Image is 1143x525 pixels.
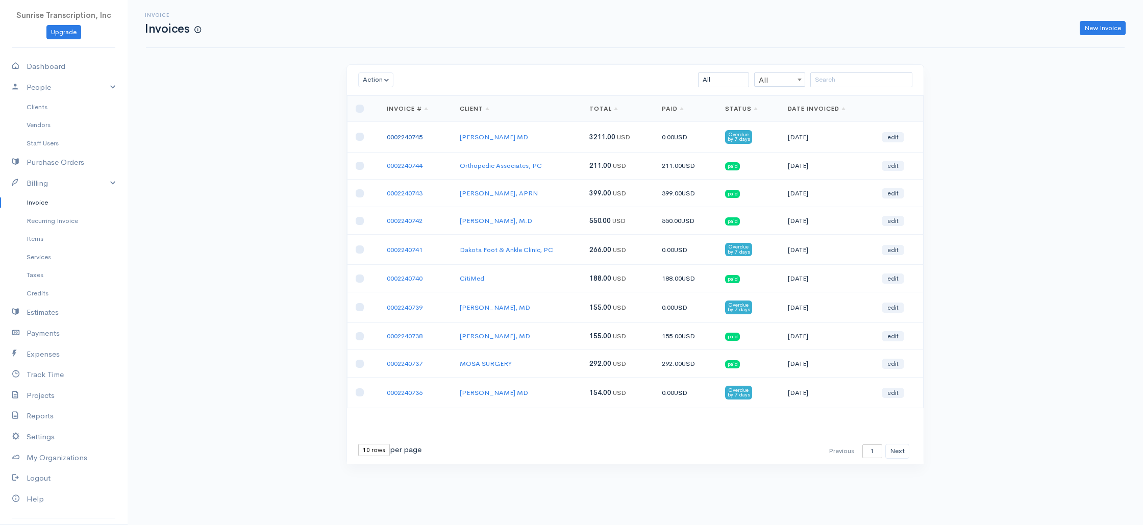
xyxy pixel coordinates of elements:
span: 211.00 [589,161,611,170]
span: USD [617,133,630,141]
span: USD [682,274,695,283]
a: Orthopedic Associates, PC [460,161,542,170]
span: USD [613,359,626,368]
span: All [754,72,805,87]
span: USD [613,303,626,312]
span: paid [725,162,740,170]
a: edit [882,161,904,171]
button: Action [358,72,393,87]
input: Search [810,72,912,87]
a: MOSA SURGERY [460,359,512,368]
a: [PERSON_NAME], M.D [460,216,532,225]
a: 0002240738 [387,332,423,340]
td: 211.00 [654,152,716,180]
span: USD [612,216,626,225]
a: Dakota Foot & Ankle Clinic, PC [460,245,553,254]
span: USD [682,359,695,368]
span: How to create your first Invoice? [194,26,201,34]
a: [PERSON_NAME] MD [460,388,528,397]
span: USD [674,388,687,397]
a: Invoice # [387,105,428,113]
a: Total [589,105,618,113]
a: [PERSON_NAME], MD [460,332,530,340]
span: USD [613,161,626,170]
a: 0002240737 [387,359,423,368]
td: 155.00 [654,322,716,350]
td: [DATE] [780,180,874,207]
span: 155.00 [589,303,611,312]
a: 0002240741 [387,245,423,254]
a: 0002240740 [387,274,423,283]
span: 155.00 [589,332,611,340]
a: 0002240739 [387,303,423,312]
span: USD [613,189,626,197]
a: edit [882,303,904,313]
td: 188.00 [654,265,716,292]
span: 399.00 [589,189,611,197]
span: All [755,73,805,87]
span: 292.00 [589,359,611,368]
td: [DATE] [780,378,874,408]
span: Overdue by 7 days [725,386,753,399]
td: [DATE] [780,122,874,152]
span: USD [682,332,695,340]
td: 0.00 [654,122,716,152]
span: USD [613,245,626,254]
a: Upgrade [46,25,81,40]
a: edit [882,216,904,226]
span: paid [725,217,740,226]
a: [PERSON_NAME], MD [460,303,530,312]
span: paid [725,360,740,368]
td: 0.00 [654,292,716,322]
td: 550.00 [654,207,716,235]
td: 292.00 [654,350,716,378]
span: Overdue by 7 days [725,130,753,143]
td: [DATE] [780,235,874,265]
td: [DATE] [780,322,874,350]
a: 0002240742 [387,216,423,225]
button: Next [885,444,909,459]
span: Sunrise Transcription, Inc [16,10,111,20]
span: 154.00 [589,388,611,397]
a: edit [882,273,904,284]
h1: Invoices [145,22,201,35]
a: CitiMed [460,274,484,283]
span: 266.00 [589,245,611,254]
a: 0002240736 [387,388,423,397]
a: edit [882,331,904,341]
span: Overdue by 7 days [725,243,753,256]
span: USD [682,161,695,170]
td: [DATE] [780,292,874,322]
span: USD [674,303,687,312]
td: [DATE] [780,265,874,292]
span: 188.00 [589,274,611,283]
span: USD [682,189,695,197]
a: edit [882,132,904,142]
a: 0002240744 [387,161,423,170]
a: [PERSON_NAME], APRN [460,189,538,197]
span: USD [613,388,626,397]
span: USD [613,332,626,340]
span: 550.00 [589,216,611,225]
a: edit [882,359,904,369]
span: USD [674,133,687,141]
span: 3211.00 [589,133,615,141]
span: USD [681,216,694,225]
span: paid [725,275,740,283]
td: 0.00 [654,378,716,408]
span: USD [613,274,626,283]
a: Paid [662,105,684,113]
span: Overdue by 7 days [725,301,753,314]
td: 399.00 [654,180,716,207]
span: paid [725,333,740,341]
h6: Invoice [145,12,201,18]
td: [DATE] [780,350,874,378]
div: per page [358,444,421,456]
td: [DATE] [780,152,874,180]
a: edit [882,245,904,255]
td: 0.00 [654,235,716,265]
a: edit [882,388,904,398]
a: 0002240743 [387,189,423,197]
a: [PERSON_NAME] MD [460,133,528,141]
a: Status [725,105,758,113]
